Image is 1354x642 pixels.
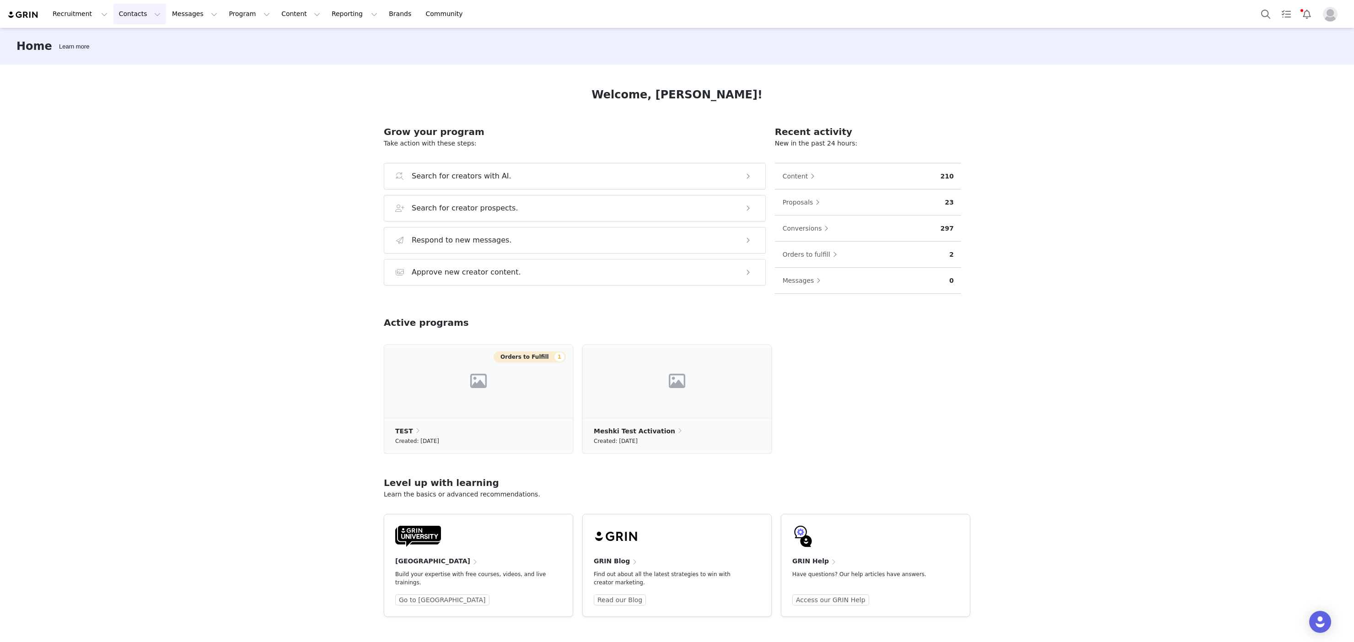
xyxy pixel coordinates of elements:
[384,227,766,254] button: Respond to new messages.
[276,4,326,24] button: Content
[782,273,826,288] button: Messages
[594,570,746,587] p: Find out about all the latest strategies to win with creator marketing.
[7,11,39,19] img: grin logo
[782,247,842,262] button: Orders to fulfill
[384,139,766,148] p: Take action with these steps:
[384,316,469,329] h2: Active programs
[395,594,489,605] a: Go to [GEOGRAPHIC_DATA]
[949,276,954,286] p: 0
[775,125,961,139] h2: Recent activity
[594,426,675,436] p: Meshki Test Activation
[945,198,954,207] p: 23
[384,490,970,499] p: Learn the basics or advanced recommendations.
[395,525,441,547] img: GRIN-University-Logo-Black.svg
[594,436,638,446] small: Created: [DATE]
[384,476,970,490] h2: Level up with learning
[782,221,833,236] button: Conversions
[940,172,954,181] p: 210
[383,4,419,24] a: Brands
[395,556,470,566] h4: [GEOGRAPHIC_DATA]
[395,426,413,436] p: TEST
[792,525,814,547] img: GRIN-help-icon.svg
[57,42,91,51] div: Tooltip anchor
[384,125,766,139] h2: Grow your program
[1297,4,1317,24] button: Notifications
[1309,611,1331,633] div: Open Intercom Messenger
[223,4,275,24] button: Program
[47,4,113,24] button: Recruitment
[420,4,473,24] a: Community
[494,351,566,362] button: Orders to Fulfill1
[594,525,639,547] img: grin-logo-black.svg
[1323,7,1338,22] img: placeholder-profile.jpg
[384,195,766,221] button: Search for creator prospects.
[167,4,223,24] button: Messages
[591,86,763,103] h1: Welcome, [PERSON_NAME]!
[395,570,547,587] p: Build your expertise with free courses, videos, and live trainings.
[412,171,511,182] h3: Search for creators with AI.
[16,38,52,54] h3: Home
[782,195,825,210] button: Proposals
[940,224,954,233] p: 297
[949,250,954,259] p: 2
[113,4,166,24] button: Contacts
[594,594,646,605] a: Read our Blog
[792,556,829,566] h4: GRIN Help
[412,267,521,278] h3: Approve new creator content.
[1276,4,1296,24] a: Tasks
[412,203,518,214] h3: Search for creator prospects.
[594,556,630,566] h4: GRIN Blog
[792,570,944,578] p: Have questions? Our help articles have answers.
[1256,4,1276,24] button: Search
[384,259,766,286] button: Approve new creator content.
[384,163,766,189] button: Search for creators with AI.
[395,436,439,446] small: Created: [DATE]
[775,139,961,148] p: New in the past 24 hours:
[412,235,512,246] h3: Respond to new messages.
[1317,7,1347,22] button: Profile
[792,594,869,605] a: Access our GRIN Help
[782,169,820,183] button: Content
[326,4,383,24] button: Reporting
